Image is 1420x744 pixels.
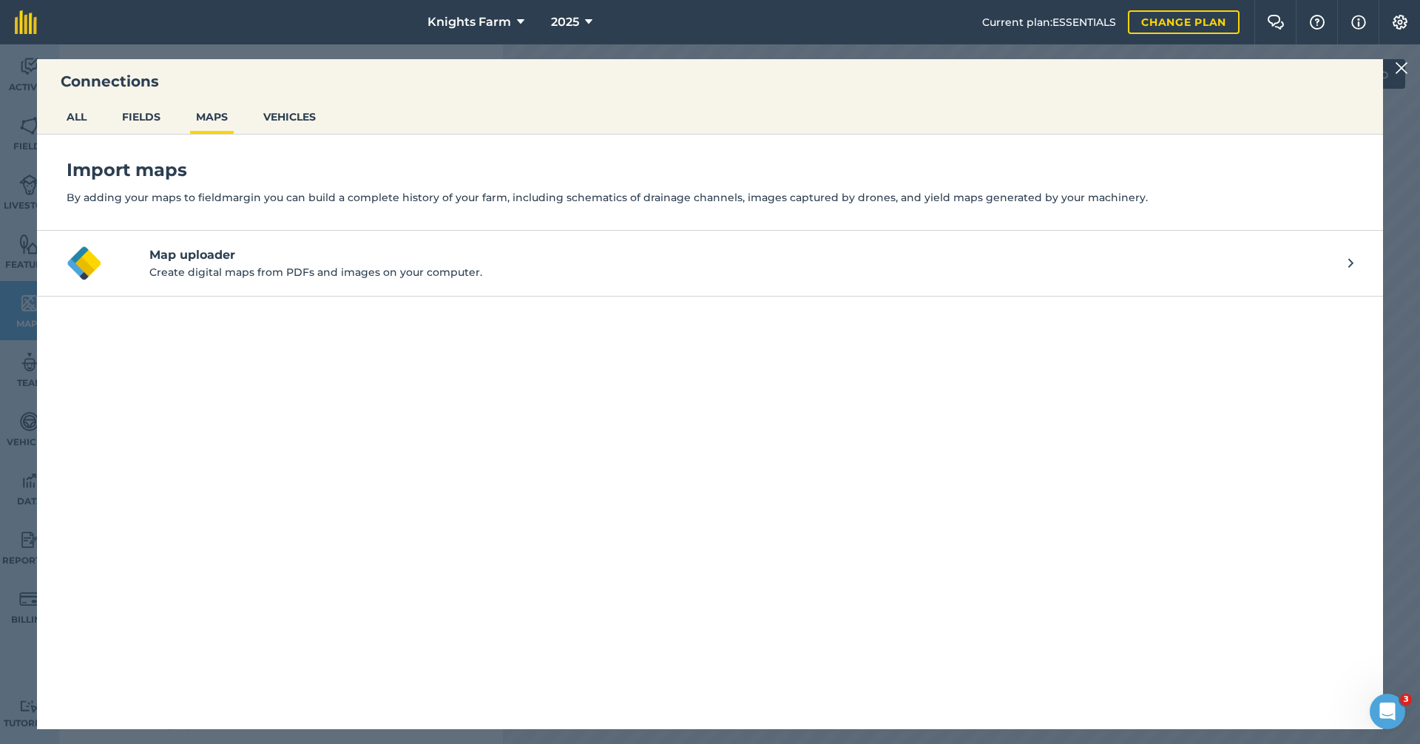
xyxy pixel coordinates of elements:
button: MAPS [190,103,234,131]
img: svg+xml;base64,PHN2ZyB4bWxucz0iaHR0cDovL3d3dy53My5vcmcvMjAwMC9zdmciIHdpZHRoPSIxNyIgaGVpZ2h0PSIxNy... [1351,13,1366,31]
h3: Connections [37,71,1383,92]
img: A cog icon [1391,15,1409,30]
img: svg+xml;base64,PHN2ZyB4bWxucz0iaHR0cDovL3d3dy53My5vcmcvMjAwMC9zdmciIHdpZHRoPSIyMiIgaGVpZ2h0PSIzMC... [1395,59,1408,77]
img: Two speech bubbles overlapping with the left bubble in the forefront [1267,15,1285,30]
span: 2025 [551,13,579,31]
a: Change plan [1128,10,1240,34]
img: Map uploader logo [67,246,102,281]
span: Knights Farm [427,13,511,31]
button: Map uploader logoMap uploaderCreate digital maps from PDFs and images on your computer. [37,231,1383,297]
h4: Map uploader [149,246,1348,264]
button: ALL [61,103,92,131]
p: Create digital maps from PDFs and images on your computer. [149,264,1348,280]
img: fieldmargin Logo [15,10,37,34]
button: FIELDS [116,103,166,131]
iframe: Intercom live chat [1370,694,1405,729]
span: 3 [1400,694,1412,706]
p: By adding your maps to fieldmargin you can build a complete history of your farm, including schem... [67,189,1353,206]
button: VEHICLES [257,103,322,131]
img: A question mark icon [1308,15,1326,30]
h4: Import maps [67,158,1353,182]
span: Current plan : ESSENTIALS [982,14,1116,30]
